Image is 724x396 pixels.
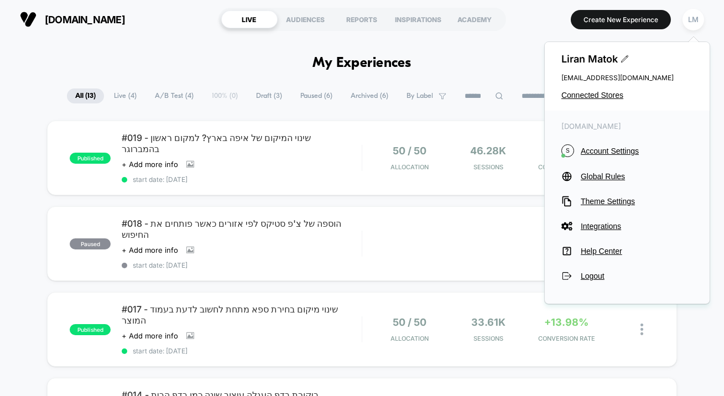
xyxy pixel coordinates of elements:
span: 33.61k [471,316,506,328]
div: AUDIENCES [278,11,334,28]
span: All ( 13 ) [67,88,104,103]
button: Integrations [561,221,693,232]
span: start date: [DATE] [122,347,362,355]
span: [DOMAIN_NAME] [45,14,125,25]
button: Connected Stores [561,91,693,100]
img: Visually logo [20,11,37,28]
span: CONVERSION RATE [530,163,603,171]
span: Draft ( 3 ) [248,88,290,103]
span: + Add more info [122,160,178,169]
i: S [561,144,574,157]
span: Sessions [452,335,525,342]
span: + Add more info [122,246,178,254]
div: INSPIRATIONS [390,11,447,28]
span: 46.28k [470,145,506,157]
span: +13.98% [544,316,588,328]
span: [EMAIL_ADDRESS][DOMAIN_NAME] [561,74,693,82]
span: start date: [DATE] [122,175,362,184]
button: SAccount Settings [561,144,693,157]
span: published [70,153,111,164]
span: Integrations [581,222,693,231]
h1: My Experiences [312,55,412,71]
span: Allocation [391,335,429,342]
span: Allocation [391,163,429,171]
span: paused [70,238,111,249]
div: LIVE [221,11,278,28]
button: Help Center [561,246,693,257]
span: By Label [407,92,433,100]
span: start date: [DATE] [122,261,362,269]
span: 50 / 50 [393,316,427,328]
div: LM [683,9,704,30]
span: Liran Matok [561,53,693,65]
span: published [70,324,111,335]
span: Theme Settings [581,197,693,206]
span: CONVERSION RATE [530,335,603,342]
button: [DOMAIN_NAME] [17,11,128,28]
span: [DOMAIN_NAME] [561,122,693,131]
span: #017 - שינוי מיקום בחירת ספא מתחת לחשוב לדעת בעמוד המוצר [122,304,362,326]
span: Global Rules [581,172,693,181]
span: Live ( 4 ) [106,88,145,103]
button: Create New Experience [571,10,671,29]
div: REPORTS [334,11,390,28]
span: Sessions [452,163,525,171]
span: #018 - הוספה של צ'פ סטיקס לפי אזורים כאשר פותחים את החיפוש [122,218,362,240]
span: A/B Test ( 4 ) [147,88,202,103]
span: Logout [581,272,693,280]
span: Archived ( 6 ) [342,88,397,103]
span: #019 - שינוי המיקום של איפה בארץ? למקום ראשון בהמברוגר [122,132,362,154]
button: LM [679,8,707,31]
span: + Add more info [122,331,178,340]
span: Paused ( 6 ) [292,88,341,103]
img: close [640,324,643,335]
div: ACADEMY [447,11,503,28]
span: 50 / 50 [393,145,427,157]
button: Logout [561,270,693,282]
button: Theme Settings [561,196,693,207]
button: Global Rules [561,171,693,182]
span: Help Center [581,247,693,256]
span: Account Settings [581,147,693,155]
